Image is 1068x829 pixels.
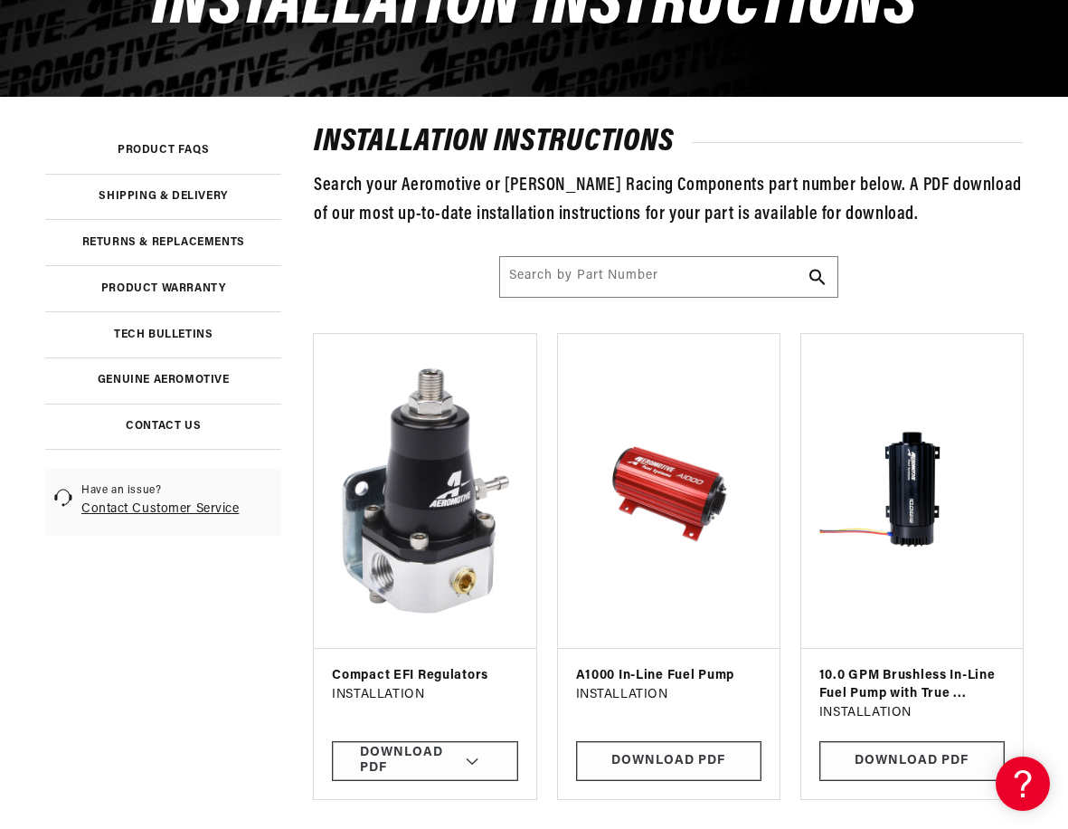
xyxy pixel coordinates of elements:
[314,176,1022,224] span: Search your Aeromotive or [PERSON_NAME] Racing Components part number below. A PDF download of ou...
[819,667,1005,702] h3: 10.0 GPM Brushless In-Line Fuel Pump with True ...
[819,741,1005,782] a: Download PDF
[576,352,761,630] img: f0651643a7f44886f2c866e5b7d603d3_a49590f3-ee09-4f48-a717-158803b2d4bb.jpg
[500,257,837,297] input: Search Part #, Category or Keyword
[819,352,1005,630] img: 10.0 GPM Brushless In-Line Fuel Pump with True Variable Speed Controller
[332,685,517,705] p: INSTALLATION
[798,257,837,297] button: Search Part #, Category or Keyword
[314,129,1023,157] h2: installation instructions
[81,483,239,499] span: Have an issue?
[576,741,761,782] a: Download PDF
[576,667,761,685] h3: A1000 In-Line Fuel Pump
[819,703,1005,723] p: INSTALLATION
[576,685,761,705] p: INSTALLATION
[332,667,517,685] h3: Compact EFI Regulators
[332,352,517,630] img: Compact EFI Regulators
[81,502,239,516] a: Contact Customer Service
